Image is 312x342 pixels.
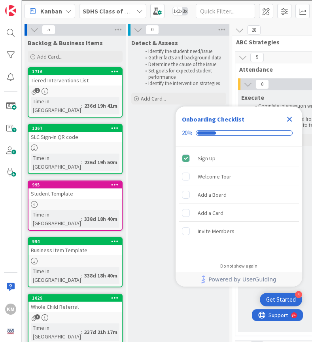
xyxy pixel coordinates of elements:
div: 4 [295,291,302,298]
div: Newspaper [3,133,309,140]
a: 994Business Item TemplateTime in [GEOGRAPHIC_DATA]:338d 18h 40m [28,237,123,287]
div: Add a Card is incomplete. [179,204,299,222]
div: 1716Tiered Interventions List [28,68,122,85]
div: Rename [3,61,309,68]
div: 338d 18h 40m [82,271,119,280]
div: Time in [GEOGRAPHIC_DATA] [31,267,81,284]
div: 1029 [28,294,122,302]
div: 994 [28,238,122,245]
div: JOURNAL [3,262,309,269]
div: Sign out [3,54,309,61]
span: Add Card... [37,53,62,60]
div: Checklist progress: 20% [182,129,296,137]
div: SAVE AND GO HOME [3,191,309,198]
li: Gather facts and background data [141,55,225,61]
span: 0 [255,80,269,89]
div: Sort A > Z [3,19,309,26]
span: 5 [42,25,55,34]
a: 1367SLC Sign-In QR codeTime in [GEOGRAPHIC_DATA]:236d 19h 50m [28,124,123,174]
div: 1029 [32,295,122,301]
div: 995Student Template [28,181,122,199]
div: Move to ... [3,205,309,212]
div: SAVE [3,241,309,248]
div: TODO: put dlg title [3,154,309,161]
input: Search sources [3,276,73,285]
a: Powered by UserGuiding [180,272,298,287]
div: This outline has no content. Would you like to delete it? [3,184,309,191]
div: Checklist items [176,146,302,258]
span: 0 [146,25,159,34]
img: avatar [5,326,16,337]
span: : [81,158,82,167]
div: 338d 18h 40m [82,215,119,223]
div: 236d 19h 50m [82,158,119,167]
div: Sign Up [198,154,216,163]
div: 1716 [28,68,122,75]
div: Add Outline Template [3,104,309,111]
div: Home [3,3,165,10]
div: Add a Board [198,190,227,199]
div: Move To ... [3,68,309,76]
div: Invite Members is incomplete. [179,222,299,240]
div: Time in [GEOGRAPHIC_DATA] [31,323,81,341]
div: 995 [28,181,122,188]
span: 28 [247,25,261,35]
span: Support [17,1,36,11]
div: 1029Whole Child Referral [28,294,122,312]
div: 994 [32,239,122,244]
div: 9+ [40,3,44,9]
div: CANCEL [3,219,309,226]
div: Rename Outline [3,83,309,90]
div: SLC Sign-In QR code [28,132,122,142]
div: 1367 [32,125,122,131]
div: 236d 19h 41m [82,101,119,110]
div: Add a Card [198,208,223,218]
div: Journal [3,118,309,125]
div: Close Checklist [283,113,296,125]
div: New source [3,234,309,241]
div: Business Item Template [28,245,122,255]
div: KM [5,304,16,315]
div: BOOK [3,248,309,255]
span: Add Card... [141,95,166,102]
div: Footer [176,272,302,287]
div: Delete [3,76,309,83]
div: 337d 21h 17m [82,328,119,336]
span: : [81,215,82,223]
div: 20% [182,129,193,137]
div: CANCEL [3,169,309,177]
div: Download [3,90,309,97]
div: Sign Up is complete. [179,150,299,167]
div: Get Started [266,296,296,304]
div: 994Business Item Template [28,238,122,255]
div: Time in [GEOGRAPHIC_DATA] [31,154,81,171]
div: Invite Members [198,226,234,236]
span: 2 [35,88,40,93]
div: Delete [3,40,309,47]
span: Backlog & Business Items [28,39,103,47]
span: Detect & Assess [131,39,178,47]
span: : [81,271,82,280]
div: ??? [3,177,309,184]
span: 1 [35,314,40,319]
li: Determine the cause of the issue [141,61,225,68]
div: Magazine [3,125,309,133]
div: Move To ... [3,33,309,40]
li: Identify the intervention strategies [141,80,225,87]
div: Open Get Started checklist, remaining modules: 4 [260,293,302,306]
a: 1716Tiered Interventions ListTime in [GEOGRAPHIC_DATA]:236d 19h 41m [28,67,123,118]
div: Onboarding Checklist [182,114,244,124]
a: 995Student TemplateTime in [GEOGRAPHIC_DATA]:338d 18h 40m [28,180,123,231]
span: Powered by UserGuiding [208,275,276,284]
div: Search for Source [3,111,309,118]
div: Welcome Tour [198,172,231,181]
div: Tiered Interventions List [28,75,122,85]
div: Student Template [28,188,122,199]
div: MOVE [3,226,309,234]
div: Time in [GEOGRAPHIC_DATA] [31,210,81,228]
div: Welcome Tour is incomplete. [179,168,299,185]
div: Time in [GEOGRAPHIC_DATA] [31,97,81,114]
li: Set goals for expected student performance [141,68,225,81]
span: : [81,101,82,110]
div: MORE [3,269,309,276]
